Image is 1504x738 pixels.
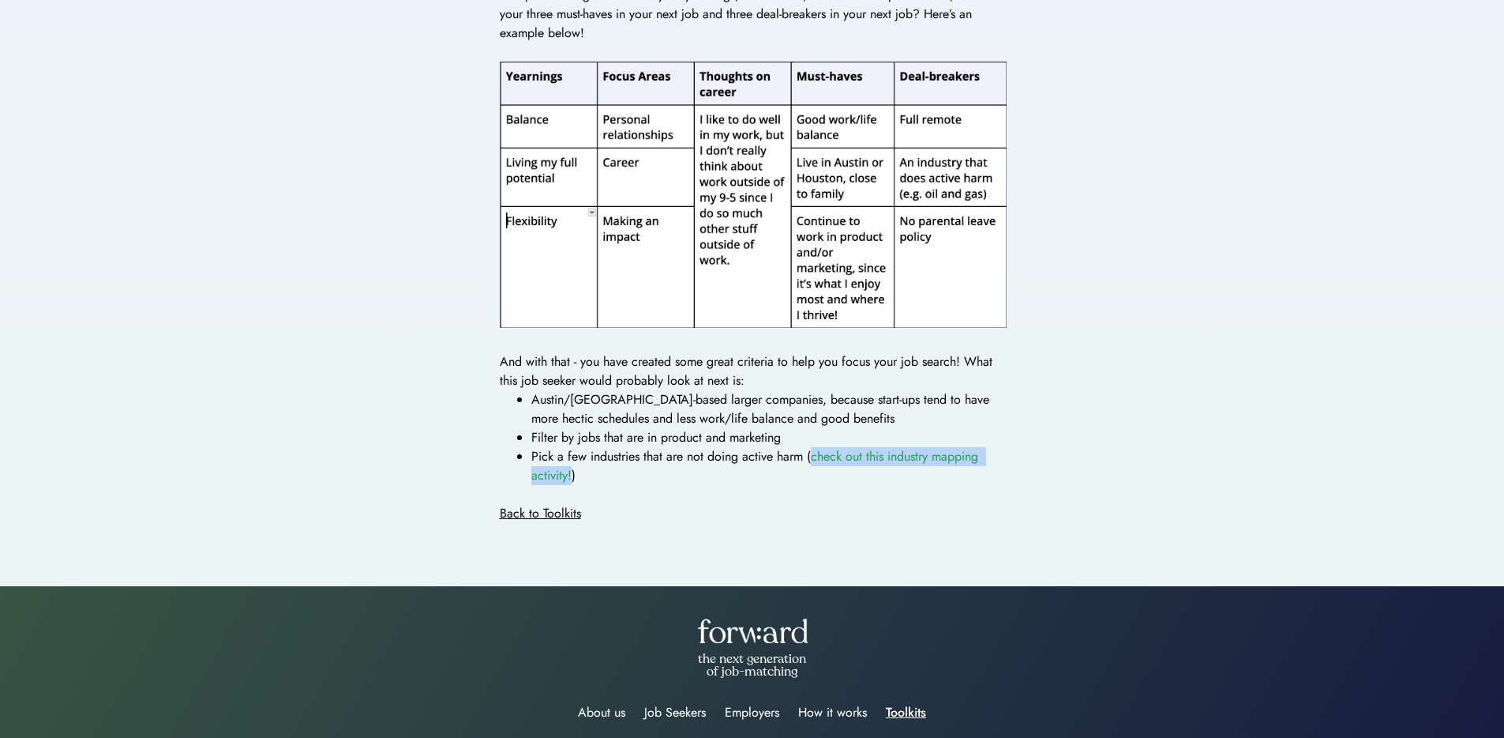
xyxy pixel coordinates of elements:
span: Pick a few industries that are not doing active harm ( [531,447,811,465]
div: About us [578,703,625,722]
span: Austin/[GEOGRAPHIC_DATA]-based larger companies, because start-ups tend to have more hectic sched... [531,390,993,427]
div: Job Seekers [644,703,706,722]
span: ) [572,466,576,484]
a: check out this industry mapping activity! [531,447,982,484]
img: richtext_content.png [500,62,1007,327]
img: forward-logo-white.png [697,618,808,643]
div: Toolkits [886,703,926,722]
div: Employers [725,703,779,722]
div: Back to Toolkits [500,504,581,523]
span: Filter by jobs that are in product and marketing [531,428,781,446]
span: And with that - you have created some great criteria to help you focus your job search! What this... [500,352,996,390]
div: How it works [798,703,867,722]
div: the next generation of job-matching [692,653,813,678]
